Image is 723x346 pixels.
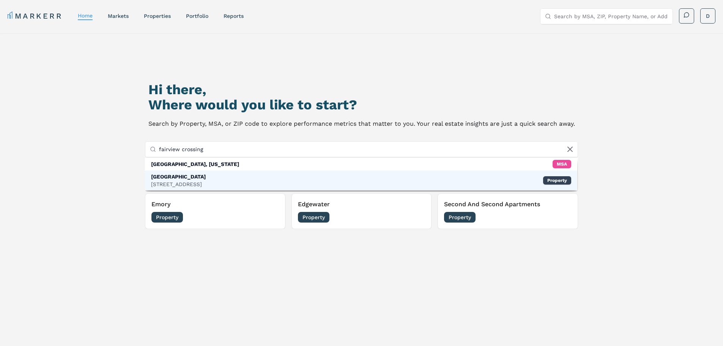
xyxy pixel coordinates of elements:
[554,213,572,221] span: [DATE]
[148,82,575,97] h1: Hi there,
[408,213,425,221] span: [DATE]
[151,180,206,188] div: [STREET_ADDRESS]
[148,97,575,112] h2: Where would you like to start?
[706,12,710,20] span: D
[438,193,578,229] button: Remove Second And Second ApartmentsSecond And Second ApartmentsProperty[DATE]
[145,158,578,190] div: Suggestions
[700,8,715,24] button: D
[444,200,572,209] h3: Second And Second Apartments
[553,160,571,168] div: MSA
[186,13,208,19] a: Portfolio
[145,158,578,171] div: MSA: Fairview, Kansas
[151,212,183,223] span: Property
[145,193,285,229] button: Remove EmoryEmoryProperty[DATE]
[8,11,63,21] a: MARKERR
[151,173,206,180] div: [GEOGRAPHIC_DATA]
[554,9,668,24] input: Search by MSA, ZIP, Property Name, or Address
[145,171,578,190] div: Property: Fairview Crossing
[298,200,425,209] h3: Edgewater
[224,13,244,19] a: reports
[291,193,432,229] button: Remove EdgewaterEdgewaterProperty[DATE]
[78,13,93,19] a: home
[543,176,571,185] div: Property
[151,160,239,168] div: [GEOGRAPHIC_DATA], [US_STATE]
[151,200,279,209] h3: Emory
[159,142,573,157] input: Search by MSA, ZIP, Property Name, or Address
[298,212,329,223] span: Property
[148,118,575,129] p: Search by Property, MSA, or ZIP code to explore performance metrics that matter to you. Your real...
[108,13,129,19] a: markets
[144,13,171,19] a: properties
[444,212,476,223] span: Property
[262,213,279,221] span: [DATE]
